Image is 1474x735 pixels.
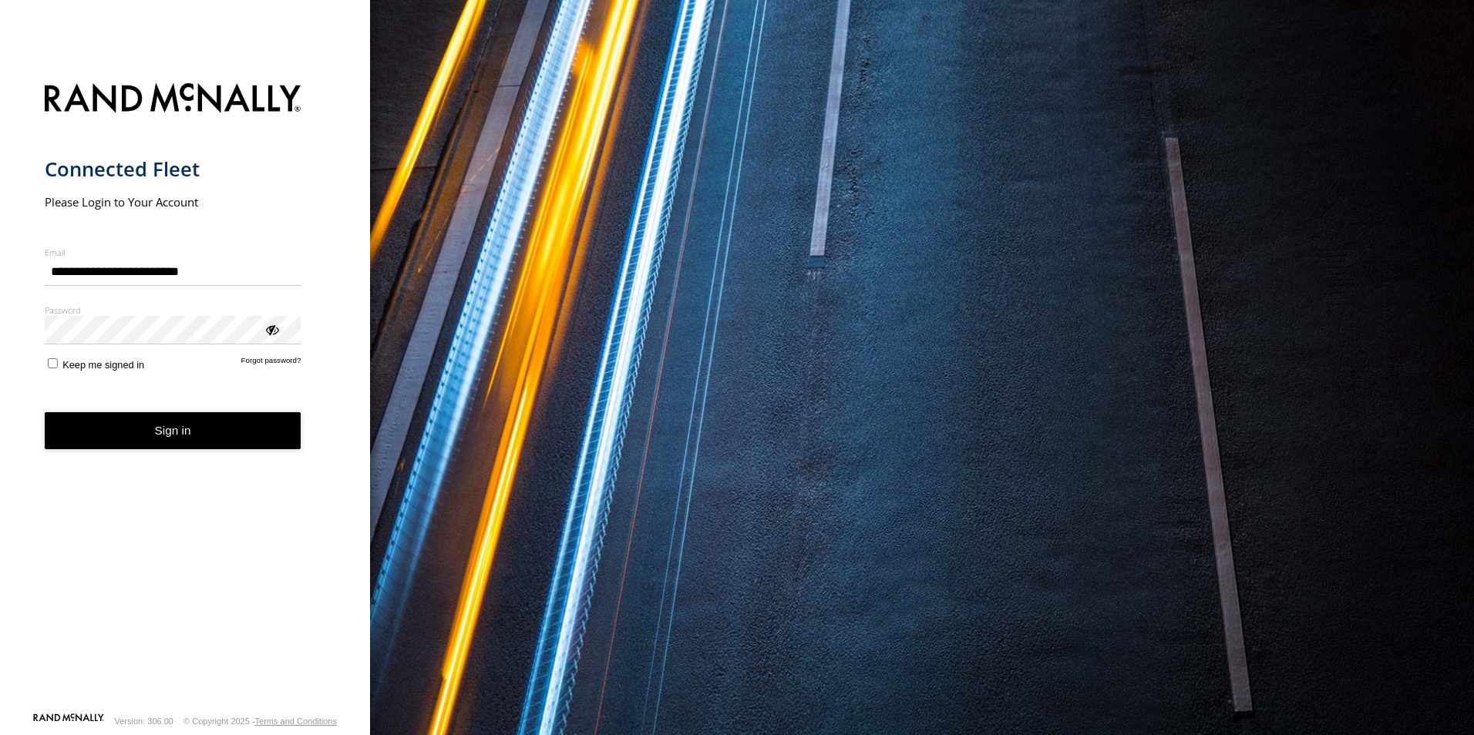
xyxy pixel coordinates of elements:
button: Sign in [45,412,301,450]
h2: Please Login to Your Account [45,194,301,210]
a: Terms and Conditions [255,717,337,726]
div: Version: 306.00 [115,717,173,726]
form: main [45,74,326,712]
h1: Connected Fleet [45,156,301,182]
a: Forgot password? [241,356,301,371]
a: Visit our Website [33,713,104,729]
img: Rand McNally [45,80,301,119]
div: © Copyright 2025 - [183,717,337,726]
span: Keep me signed in [62,359,144,371]
label: Email [45,247,301,258]
label: Password [45,304,301,316]
input: Keep me signed in [48,358,58,368]
div: ViewPassword [264,321,279,337]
